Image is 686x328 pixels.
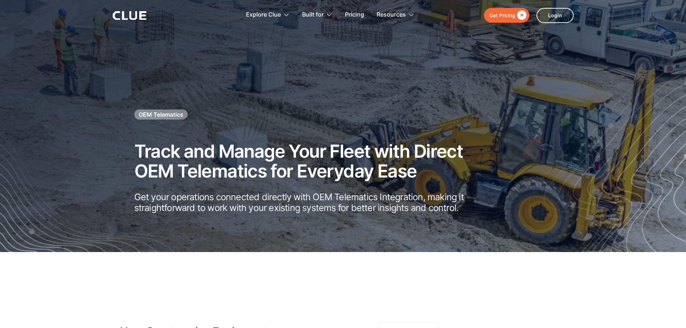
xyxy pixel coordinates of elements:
p: Get your operations connected directly with OEM Telematics Integration, making it straightforward... [134,192,476,213]
a: Get Pricing [484,8,529,23]
a: Pricing [345,4,364,26]
div: Built for [302,4,324,26]
img: Construction fleet management software [527,39,686,252]
div: Resources [377,4,414,26]
div: Explore Clue [246,4,281,26]
div: Built for [302,4,332,26]
div: Resources [377,4,406,26]
div: Get Pricing [489,11,515,20]
div: Explore Clue [246,4,290,26]
h2: Track and Manage Your Fleet with Direct OEM Telematics for Everyday Ease [134,141,476,181]
a: Login [537,8,574,23]
div:  [515,11,526,20]
h1: OEM Telematics [139,111,183,118]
